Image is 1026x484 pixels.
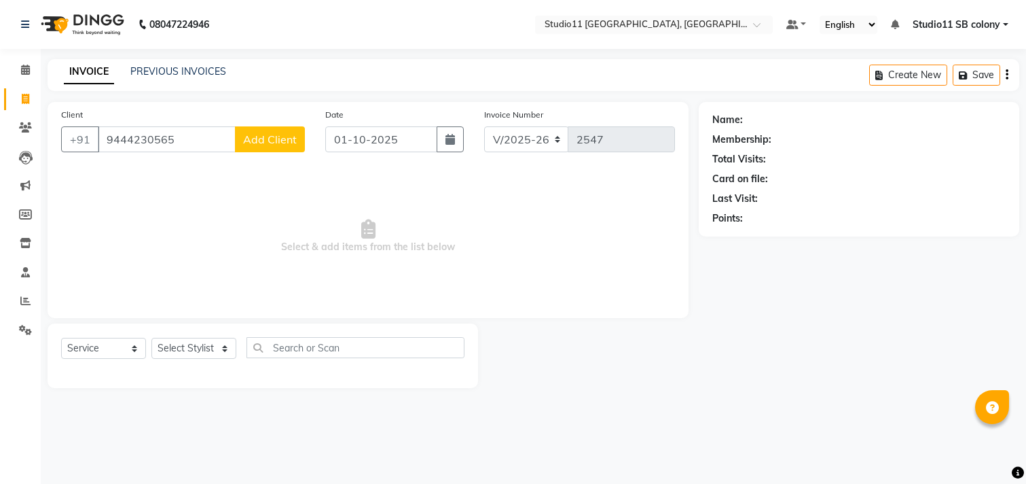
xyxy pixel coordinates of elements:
div: Total Visits: [712,152,766,167]
div: Card on file: [712,172,768,186]
input: Search or Scan [246,337,464,358]
div: Points: [712,211,743,226]
iframe: chat widget [969,430,1012,470]
label: Invoice Number [484,109,543,121]
input: Search by Name/Mobile/Email/Code [98,126,236,152]
a: INVOICE [64,60,114,84]
button: Save [953,65,1000,86]
div: Membership: [712,133,771,147]
div: Name: [712,113,743,127]
a: PREVIOUS INVOICES [130,65,226,77]
span: Studio11 SB colony [913,18,1000,32]
label: Date [325,109,344,121]
img: logo [35,5,128,44]
button: Add Client [235,126,305,152]
button: Create New [869,65,947,86]
div: Last Visit: [712,192,758,206]
b: 08047224946 [149,5,209,44]
label: Client [61,109,83,121]
button: +91 [61,126,99,152]
span: Select & add items from the list below [61,169,675,305]
span: Add Client [243,133,297,146]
